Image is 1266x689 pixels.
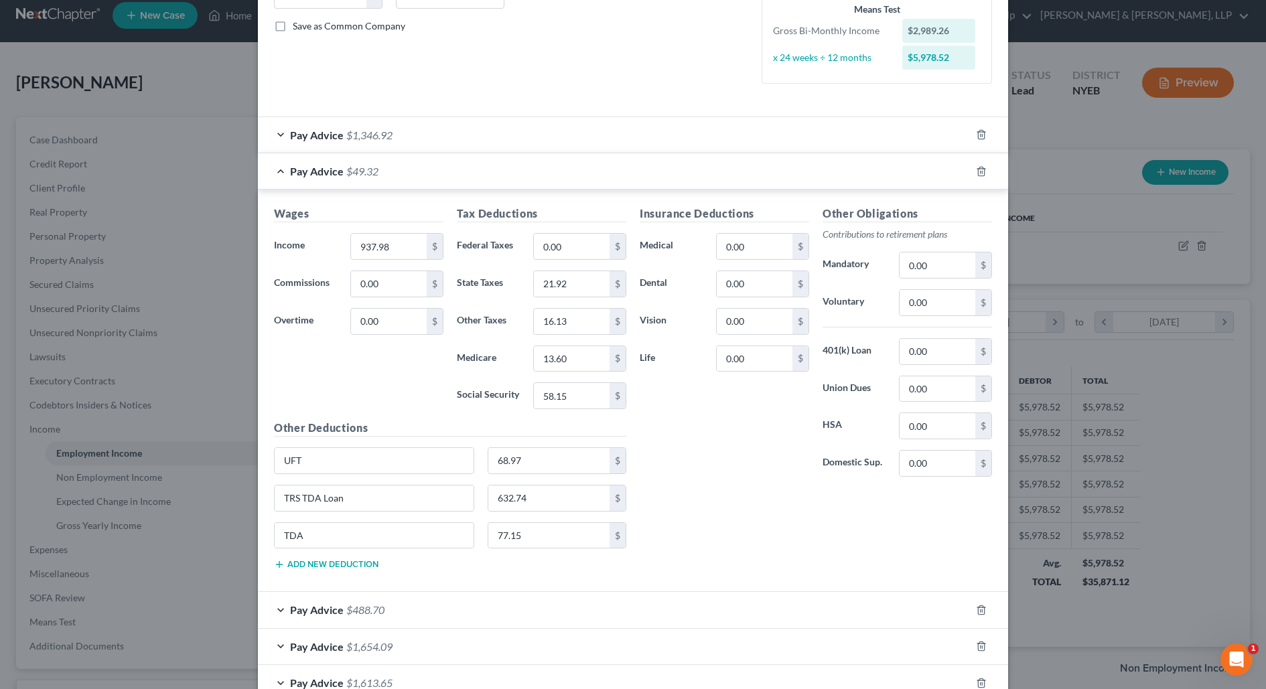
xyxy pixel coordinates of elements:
[816,450,892,477] label: Domestic Sup.
[450,271,526,297] label: State Taxes
[290,603,344,616] span: Pay Advice
[633,308,709,335] label: Vision
[975,451,991,476] div: $
[450,233,526,260] label: Federal Taxes
[534,271,610,297] input: 0.00
[975,376,991,402] div: $
[717,234,792,259] input: 0.00
[427,309,443,334] div: $
[900,290,975,315] input: 0.00
[274,559,378,570] button: Add new deduction
[290,129,344,141] span: Pay Advice
[267,271,344,297] label: Commissions
[792,309,808,334] div: $
[290,640,344,653] span: Pay Advice
[792,234,808,259] div: $
[450,382,526,409] label: Social Security
[275,448,474,473] input: Specify...
[488,485,610,511] input: 0.00
[274,239,305,250] span: Income
[346,676,393,689] span: $1,613.65
[975,339,991,364] div: $
[267,308,344,335] label: Overtime
[816,412,892,439] label: HSA
[792,271,808,297] div: $
[290,676,344,689] span: Pay Advice
[975,413,991,439] div: $
[633,346,709,372] label: Life
[275,523,474,548] input: Specify...
[975,290,991,315] div: $
[534,234,610,259] input: 0.00
[610,309,626,334] div: $
[457,206,626,222] h5: Tax Deductions
[534,346,610,372] input: 0.00
[717,309,792,334] input: 0.00
[346,603,384,616] span: $488.70
[816,289,892,316] label: Voluntary
[717,271,792,297] input: 0.00
[902,19,976,43] div: $2,989.26
[275,485,474,511] input: Specify...
[900,413,975,439] input: 0.00
[816,376,892,402] label: Union Dues
[534,383,610,408] input: 0.00
[346,640,393,653] span: $1,654.09
[816,338,892,365] label: 401(k) Loan
[450,346,526,372] label: Medicare
[640,206,809,222] h5: Insurance Deductions
[290,165,344,177] span: Pay Advice
[351,271,427,297] input: 0.00
[610,271,626,297] div: $
[427,271,443,297] div: $
[427,234,443,259] div: $
[633,271,709,297] label: Dental
[450,308,526,335] label: Other Taxes
[351,309,427,334] input: 0.00
[610,383,626,408] div: $
[488,523,610,548] input: 0.00
[792,346,808,372] div: $
[293,20,405,31] span: Save as Common Company
[900,252,975,278] input: 0.00
[975,252,991,278] div: $
[534,309,610,334] input: 0.00
[766,24,896,37] div: Gross Bi-Monthly Income
[610,346,626,372] div: $
[766,51,896,64] div: x 24 weeks ÷ 12 months
[610,485,626,511] div: $
[900,376,975,402] input: 0.00
[274,420,626,437] h5: Other Deductions
[900,451,975,476] input: 0.00
[717,346,792,372] input: 0.00
[610,523,626,548] div: $
[274,206,443,222] h5: Wages
[346,165,378,177] span: $49.32
[902,46,976,70] div: $5,978.52
[610,448,626,473] div: $
[823,206,992,222] h5: Other Obligations
[816,252,892,279] label: Mandatory
[351,234,427,259] input: 0.00
[1248,643,1259,654] span: 1
[1220,643,1253,676] iframe: Intercom live chat
[346,129,393,141] span: $1,346.92
[773,3,981,16] div: Means Test
[610,234,626,259] div: $
[823,228,992,241] p: Contributions to retirement plans
[488,448,610,473] input: 0.00
[633,233,709,260] label: Medical
[900,339,975,364] input: 0.00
